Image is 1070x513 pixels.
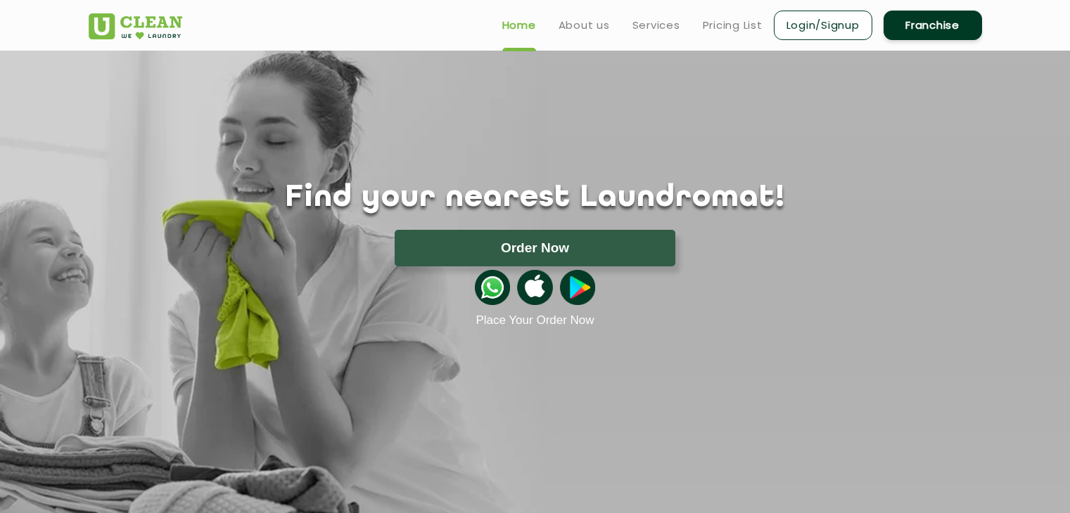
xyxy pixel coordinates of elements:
img: apple-icon.png [517,270,552,305]
img: playstoreicon.png [560,270,595,305]
a: About us [559,17,610,34]
a: Home [502,17,536,34]
a: Pricing List [703,17,763,34]
a: Place Your Order Now [476,313,594,327]
h1: Find your nearest Laundromat! [78,181,993,216]
img: whatsappicon.png [475,270,510,305]
img: UClean Laundry and Dry Cleaning [89,13,182,39]
button: Order Now [395,230,675,266]
a: Login/Signup [774,11,872,40]
a: Franchise [884,11,982,40]
a: Services [632,17,680,34]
